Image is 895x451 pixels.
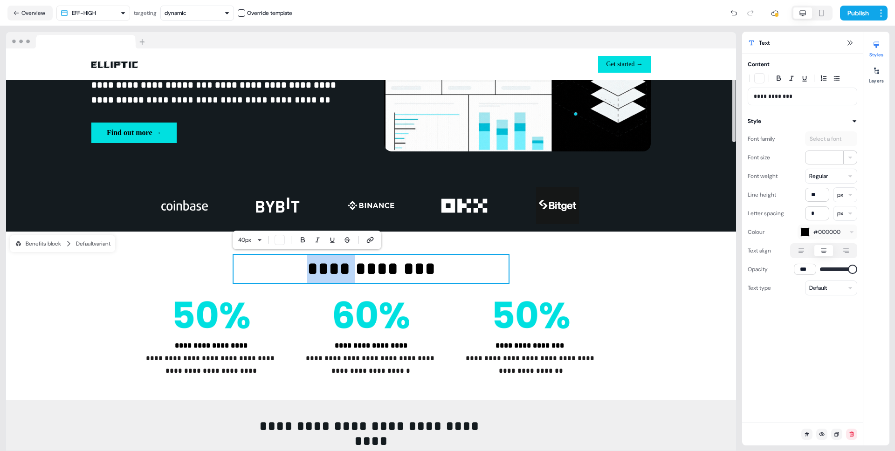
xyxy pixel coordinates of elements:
[7,6,53,20] button: Overview
[91,123,358,143] div: Find out more →
[91,61,138,68] img: Image
[808,134,843,143] div: Select a font
[840,6,874,20] button: Publish
[160,6,234,20] button: dynamic
[748,150,770,165] div: Font size
[863,37,889,58] button: Styles
[134,8,157,18] div: targeting
[748,187,776,202] div: Line height
[247,8,292,18] div: Override template
[863,63,889,84] button: Layers
[748,280,771,295] div: Text type
[255,187,301,224] img: Image
[6,32,149,49] img: Browser topbar
[809,171,828,181] div: Regular
[759,38,770,48] span: Text
[748,60,770,69] div: Content
[805,131,857,146] button: Select a font
[489,293,573,339] img: Image
[238,235,251,245] span: 40 px
[441,187,488,224] img: Image
[837,209,843,218] div: px
[748,262,768,277] div: Opacity
[837,190,843,199] div: px
[813,227,840,237] span: #000000
[72,8,96,18] div: EFF-HIGH
[14,239,61,248] div: Benefits block
[748,243,771,258] div: Text align
[748,131,775,146] div: Font family
[809,283,827,293] div: Default
[798,225,857,239] button: #000000
[748,116,857,126] button: Style
[234,234,257,246] button: 40px
[748,169,778,184] div: Font weight
[161,187,208,224] img: Image
[91,123,177,143] button: Find out more →
[329,293,413,339] img: Image
[598,56,651,73] button: Get started →
[348,187,394,224] img: Image
[748,225,764,239] div: Colour
[748,116,761,126] div: Style
[169,293,253,339] img: Image
[76,239,110,248] div: Default variant
[165,8,186,18] div: dynamic
[534,187,581,224] img: Image
[91,59,367,70] div: Image
[375,56,651,73] div: Get started →
[748,206,784,221] div: Letter spacing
